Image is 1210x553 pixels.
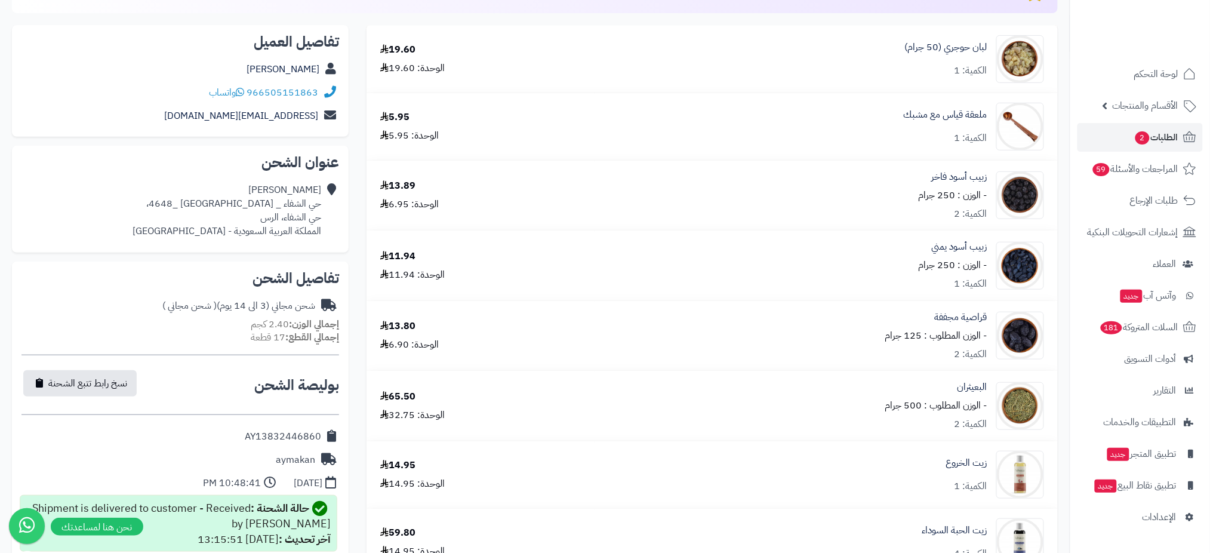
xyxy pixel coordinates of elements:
[1077,376,1203,405] a: التقارير
[1088,224,1178,241] span: إشعارات التحويلات البنكية
[21,155,339,170] h2: عنوان الشحن
[955,207,987,221] div: الكمية: 2
[997,103,1043,150] img: 1672511918-Scoop%20with%20a%20clip%201-90x90.jpg
[245,430,321,444] div: AY13832446860
[247,85,318,100] a: 966505151863
[1077,471,1203,500] a: تطبيق نقاط البيعجديد
[21,271,339,285] h2: تفاصيل الشحن
[247,62,319,76] a: [PERSON_NAME]
[1100,319,1178,336] span: السلات المتروكة
[48,376,127,391] span: نسخ رابط تتبع الشحنة
[1093,163,1110,176] span: 59
[289,317,339,331] strong: إجمالي الوزن:
[922,524,987,537] a: زيت الحبة السوداء
[285,330,339,345] strong: إجمالي القطع:
[26,500,331,546] div: Shipment is delivered to customer - Received by [PERSON_NAME] [DATE] 13:15:51
[380,43,415,57] div: 19.60
[885,328,987,343] small: - الوزن المطلوب : 125 جرام
[380,338,439,352] div: الوحدة: 6.90
[276,453,315,467] div: aymakan
[1154,382,1177,399] span: التقارير
[1077,281,1203,310] a: وآتس آبجديد
[1106,446,1177,462] span: تطبيق المتجر
[1113,97,1178,114] span: الأقسام والمنتجات
[380,459,415,472] div: 14.95
[955,480,987,493] div: الكمية: 1
[279,531,331,547] strong: آخر تحديث :
[1077,503,1203,532] a: الإعدادات
[23,370,137,397] button: نسخ رابط تتبع الشحنة
[133,183,321,238] div: [PERSON_NAME] حي الشفاء _ [GEOGRAPHIC_DATA] _4648، حي الشفاء، الرس المملكة العربية السعودية - [GE...
[955,277,987,291] div: الكمية: 1
[1077,218,1203,247] a: إشعارات التحويلات البنكية
[380,62,445,75] div: الوحدة: 19.60
[1134,129,1178,146] span: الطلبات
[1077,123,1203,152] a: الطلبات2
[21,35,339,49] h2: تفاصيل العميل
[380,268,445,282] div: الوحدة: 11.94
[1125,351,1177,367] span: أدوات التسويق
[380,477,445,491] div: الوحدة: 14.95
[162,299,217,313] span: ( شحن مجاني )
[380,198,439,211] div: الوحدة: 6.95
[209,85,244,100] a: واتساب
[1077,60,1203,88] a: لوحة التحكم
[1095,480,1117,493] span: جديد
[955,64,987,78] div: الكمية: 1
[997,451,1043,499] img: 1706025408-Castor%20Oil-90x90.jpg
[1134,66,1178,82] span: لوحة التحكم
[1120,290,1143,303] span: جديد
[1092,161,1178,177] span: المراجعات والأسئلة
[1101,321,1122,334] span: 181
[251,500,309,516] strong: حالة الشحنة :
[997,242,1043,290] img: 1691852733-Raisin,%20Yamani%20Black-90x90.jpg
[294,477,322,490] div: [DATE]
[251,330,339,345] small: 17 قطعة
[1143,509,1177,526] span: الإعدادات
[919,188,987,202] small: - الوزن : 250 جرام
[1119,287,1177,304] span: وآتس آب
[162,299,315,313] div: شحن مجاني (3 الى 14 يوم)
[957,380,987,394] a: البعيثران
[1077,250,1203,278] a: العملاء
[251,317,339,331] small: 2.40 كجم
[997,382,1043,430] img: 1693554855-Beithran,%20Crushed-90x90.jpg
[1135,131,1150,145] span: 2
[380,110,410,124] div: 5.95
[1077,186,1203,215] a: طلبات الإرجاع
[1094,477,1177,494] span: تطبيق نقاط البيع
[254,378,339,392] h2: بوليصة الشحن
[1077,408,1203,437] a: التطبيقات والخدمات
[1077,313,1203,342] a: السلات المتروكة181
[1077,345,1203,373] a: أدوات التسويق
[380,129,439,143] div: الوحدة: 5.95
[955,417,987,431] div: الكمية: 2
[935,311,987,324] a: قراصية مجففة
[885,398,987,413] small: - الوزن المطلوب : 500 جرام
[1104,414,1177,431] span: التطبيقات والخدمات
[905,41,987,54] a: لبان حوجري (50 جرام)
[1107,448,1129,461] span: جديد
[1153,256,1177,272] span: العملاء
[1077,440,1203,468] a: تطبيق المتجرجديد
[997,312,1043,360] img: 1692468804-Dried%20Prunes-90x90.jpg
[932,240,987,254] a: زبيب أسود يمني
[1077,155,1203,183] a: المراجعات والأسئلة59
[380,526,415,540] div: 59.80
[380,319,415,333] div: 13.80
[380,250,415,263] div: 11.94
[380,408,445,422] div: الوحدة: 32.75
[380,390,415,404] div: 65.50
[955,348,987,361] div: الكمية: 2
[1129,33,1199,59] img: logo-2.png
[955,131,987,145] div: الكمية: 1
[904,108,987,122] a: ملعقة قياس مع مشبك
[932,170,987,184] a: زبيب أسود فاخر
[380,179,415,193] div: 13.89
[997,35,1043,83] img: 1647578791-Frankincense,%20Oman,%20Hojari-90x90.jpg
[919,258,987,272] small: - الوزن : 250 جرام
[946,456,987,470] a: زيت الخروع
[203,477,261,490] div: 10:48:41 PM
[997,171,1043,219] img: 1679423131-Raisins,%20Chile%20Black-90x90.jpg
